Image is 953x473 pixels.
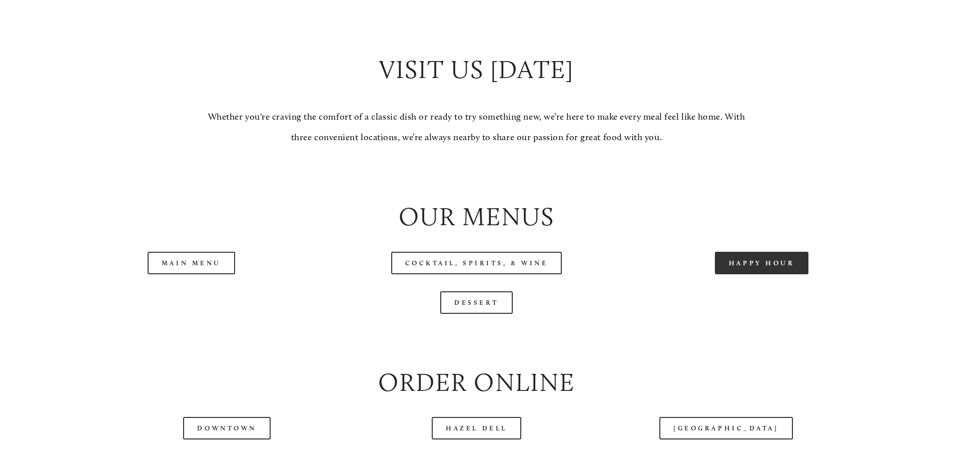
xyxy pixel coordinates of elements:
[57,199,895,235] h2: Our Menus
[432,417,521,439] a: Hazel Dell
[659,417,792,439] a: [GEOGRAPHIC_DATA]
[200,107,753,148] p: Whether you're craving the comfort of a classic dish or ready to try something new, we’re here to...
[148,252,235,274] a: Main Menu
[57,365,895,400] h2: Order Online
[183,417,270,439] a: Downtown
[715,252,809,274] a: Happy Hour
[440,291,513,314] a: Dessert
[391,252,562,274] a: Cocktail, Spirits, & Wine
